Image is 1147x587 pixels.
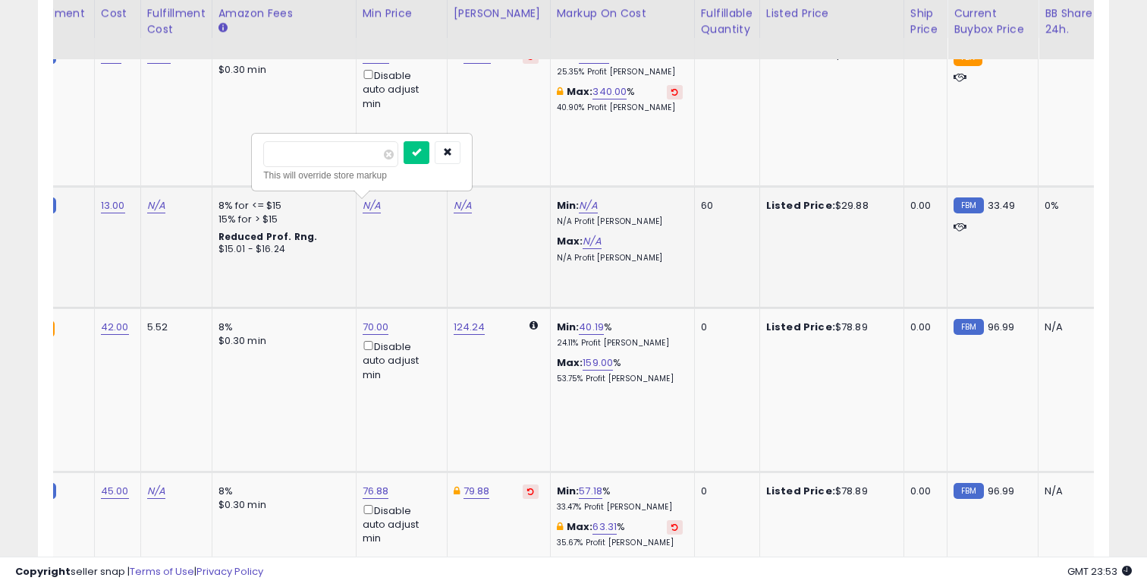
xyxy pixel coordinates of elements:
a: N/A [363,198,381,213]
b: Max: [557,234,583,248]
p: 25.35% Profit [PERSON_NAME] [557,67,683,77]
div: $29.88 [766,199,892,213]
a: N/A [147,484,165,499]
b: Max: [567,84,593,99]
a: 76.88 [363,484,389,499]
a: 57.18 [579,484,602,499]
div: % [557,320,683,349]
div: BB Share 24h. [1045,5,1100,37]
b: Max: [567,519,593,534]
a: 70.00 [363,320,389,335]
div: Amazon Fees [218,5,350,21]
div: 0.00 [910,320,935,334]
div: $78.89 [766,484,892,498]
p: 33.47% Profit [PERSON_NAME] [557,502,683,513]
a: Privacy Policy [196,564,263,579]
a: 40.19 [579,320,604,335]
b: Max: [557,355,583,370]
div: Listed Price [766,5,897,21]
div: 5.52 [147,320,200,334]
small: Amazon Fees. [218,21,228,35]
small: FBM [954,319,983,335]
a: 79.88 [464,484,490,499]
b: Min: [557,198,580,213]
a: N/A [147,198,165,213]
span: 2025-08-15 23:53 GMT [1067,564,1132,579]
div: seller snap | | [15,565,263,579]
div: N/A [1045,320,1095,334]
b: Listed Price: [766,320,835,334]
b: Reduced Prof. Rng. [218,230,318,243]
p: N/A Profit [PERSON_NAME] [557,253,683,264]
div: Cost [101,5,134,21]
a: N/A [583,234,601,249]
a: 45.00 [101,484,129,499]
a: 159.00 [583,355,613,371]
a: 13.00 [101,198,125,213]
p: 40.90% Profit [PERSON_NAME] [557,103,683,113]
div: Min Price [363,5,441,21]
a: N/A [454,198,472,213]
div: Disable auto adjust min [363,502,435,546]
div: 15% for > $15 [218,213,344,226]
div: $78.89 [766,320,892,334]
div: N/A [1045,484,1095,498]
div: $0.30 min [218,498,344,512]
div: 0.00 [910,484,935,498]
div: % [557,356,683,384]
strong: Copyright [15,564,71,579]
div: $0.30 min [218,63,344,77]
a: 340.00 [592,84,627,99]
a: 124.24 [454,320,486,335]
div: $0.30 min [218,334,344,348]
div: Fulfillable Quantity [701,5,753,37]
b: Min: [557,484,580,498]
span: 33.49 [988,198,1016,213]
small: FBM [954,483,983,499]
div: 0% [1045,199,1095,213]
b: Min: [557,320,580,334]
div: % [557,49,683,77]
div: 0.00 [910,199,935,213]
div: [PERSON_NAME] [454,5,544,21]
p: 35.67% Profit [PERSON_NAME] [557,538,683,548]
div: $15.01 - $16.24 [218,243,344,256]
p: 24.11% Profit [PERSON_NAME] [557,338,683,349]
b: Listed Price: [766,484,835,498]
a: Terms of Use [130,564,194,579]
div: Ship Price [910,5,941,37]
a: N/A [579,198,597,213]
div: 8% [218,484,344,498]
small: FBM [954,197,983,213]
a: 63.31 [592,519,617,535]
div: 0 [701,484,748,498]
p: N/A Profit [PERSON_NAME] [557,216,683,227]
div: Fulfillment Cost [147,5,206,37]
div: 8% for <= $15 [218,199,344,213]
div: % [557,85,683,113]
span: 96.99 [988,320,1015,334]
div: 8% [218,320,344,334]
b: Listed Price: [766,198,835,213]
div: Fulfillment [27,5,88,21]
div: Disable auto adjust min [363,338,435,382]
span: 96.99 [988,484,1015,498]
div: 0 [701,320,748,334]
div: % [557,520,683,548]
div: Current Buybox Price [954,5,1032,37]
div: Disable auto adjust min [363,67,435,111]
a: 42.00 [101,320,129,335]
div: Markup on Cost [557,5,688,21]
div: This will override store markup [263,168,460,183]
div: 60 [701,199,748,213]
p: 53.75% Profit [PERSON_NAME] [557,374,683,384]
div: % [557,484,683,513]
